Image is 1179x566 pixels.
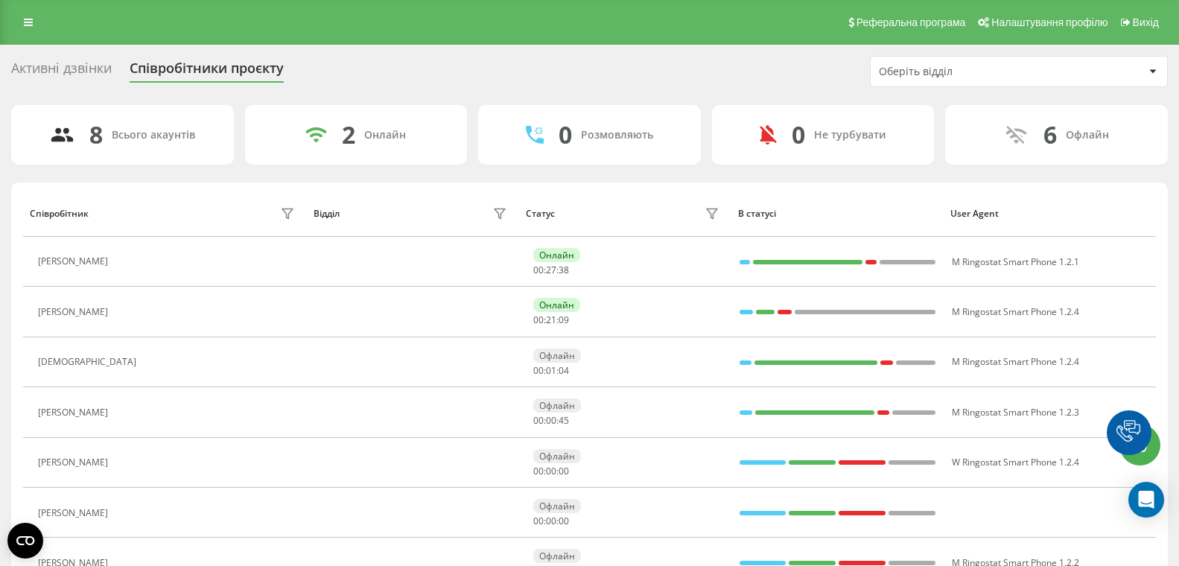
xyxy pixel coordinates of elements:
span: 00 [533,515,544,527]
div: В статусі [738,209,936,219]
div: Офлайн [1066,129,1109,141]
div: Офлайн [533,549,581,563]
span: 38 [559,264,569,276]
div: Офлайн [533,449,581,463]
span: 00 [533,364,544,377]
div: Співробітники проєкту [130,60,284,83]
div: Онлайн [364,129,406,141]
div: [PERSON_NAME] [38,457,112,468]
span: W Ringostat Smart Phone 1.2.4 [952,456,1079,468]
span: 00 [533,314,544,326]
div: : : [533,416,569,426]
div: : : [533,265,569,276]
span: M Ringostat Smart Phone 1.2.4 [952,305,1079,318]
div: [PERSON_NAME] [38,508,112,518]
div: Open Intercom Messenger [1128,482,1164,518]
span: M Ringostat Smart Phone 1.2.4 [952,355,1079,368]
span: 09 [559,314,569,326]
span: 00 [559,515,569,527]
div: Співробітник [30,209,89,219]
div: Офлайн [533,499,581,513]
span: 00 [533,264,544,276]
span: 00 [546,515,556,527]
div: Статус [526,209,555,219]
div: Активні дзвінки [11,60,112,83]
span: 00 [559,465,569,477]
div: Всього акаунтів [112,129,195,141]
span: M Ringostat Smart Phone 1.2.1 [952,255,1079,268]
div: : : [533,516,569,527]
div: Відділ [314,209,340,219]
div: 0 [792,121,805,149]
div: 6 [1043,121,1057,149]
div: : : [533,315,569,325]
div: Онлайн [533,248,580,262]
div: Онлайн [533,298,580,312]
span: 45 [559,414,569,427]
div: [PERSON_NAME] [38,407,112,418]
button: Open CMP widget [7,523,43,559]
div: Офлайн [533,349,581,363]
div: : : [533,466,569,477]
div: 2 [342,121,355,149]
span: 00 [546,414,556,427]
div: : : [533,366,569,376]
div: [PERSON_NAME] [38,307,112,317]
div: [PERSON_NAME] [38,256,112,267]
div: 8 [89,121,103,149]
div: 0 [559,121,572,149]
span: Налаштування профілю [991,16,1108,28]
span: 01 [546,364,556,377]
span: 00 [546,465,556,477]
div: Розмовляють [581,129,653,141]
div: [DEMOGRAPHIC_DATA] [38,357,140,367]
span: Вихід [1133,16,1159,28]
span: Реферальна програма [857,16,966,28]
div: Оберіть відділ [879,66,1057,78]
span: 00 [533,414,544,427]
div: Офлайн [533,398,581,413]
div: Не турбувати [814,129,886,141]
div: User Agent [950,209,1148,219]
span: 21 [546,314,556,326]
span: 04 [559,364,569,377]
span: 27 [546,264,556,276]
span: 00 [533,465,544,477]
span: M Ringostat Smart Phone 1.2.3 [952,406,1079,419]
